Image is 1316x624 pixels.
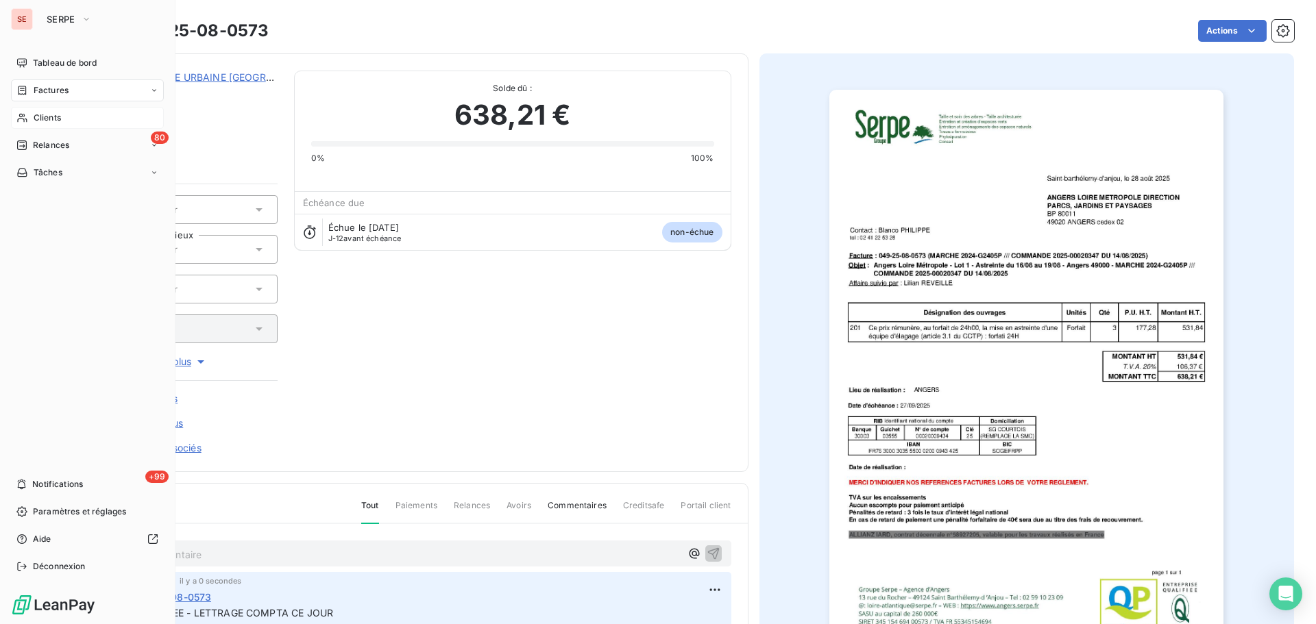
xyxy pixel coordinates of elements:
span: il y a 0 secondes [180,577,242,585]
span: Relances [33,139,69,151]
span: Paramètres et réglages [33,506,126,518]
span: 80 [151,132,169,144]
span: avant échéance [328,234,402,242]
span: non-échue [662,222,722,242]
span: J-12 [328,234,344,243]
span: Déconnexion [33,560,86,573]
span: Creditsafe [623,499,665,523]
img: Logo LeanPay [11,594,96,616]
span: Échue le [DATE] [328,222,399,233]
span: Tableau de bord [33,57,97,69]
span: Avoirs [507,499,531,523]
span: Commentaires [548,499,607,523]
button: Actions [1198,20,1267,42]
span: SERPE [47,14,75,25]
span: Aide [33,533,51,545]
span: +99 [145,471,169,483]
span: FACTURE ANNULEE - LETTRAGE COMPTA CE JOUR [91,607,333,619]
span: Relances [454,499,490,523]
span: Factures [34,84,69,97]
a: COMMUNAUTE URBAINE [GEOGRAPHIC_DATA] [108,71,328,83]
span: Notifications [32,478,83,490]
div: SE [11,8,33,30]
span: 0% [311,152,325,164]
div: Open Intercom Messenger [1269,577,1302,610]
span: 638,21 € [454,95,570,136]
h3: 049-25-08-0573 [128,18,269,43]
span: Paiements [395,499,437,523]
span: Tâches [34,166,62,179]
a: Aide [11,528,164,550]
span: Portail client [681,499,731,523]
span: 41CUALM [108,87,278,98]
span: Clients [34,112,61,124]
span: Voir plus [153,355,208,369]
button: Voir plus [83,354,278,369]
span: 100% [691,152,714,164]
span: Échéance due [303,197,365,208]
span: Tout [361,499,379,524]
span: Solde dû : [311,82,714,95]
